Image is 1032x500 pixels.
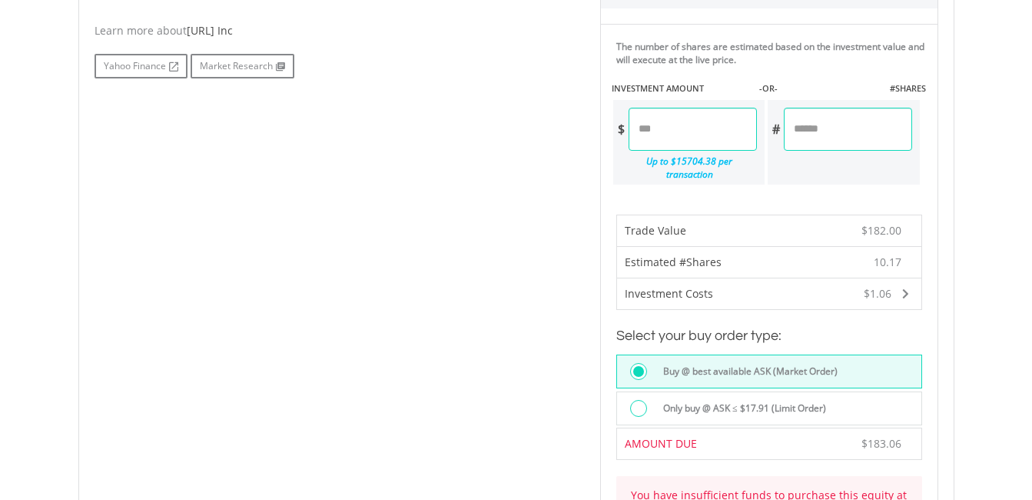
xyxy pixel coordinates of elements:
[612,82,704,95] label: INVESTMENT AMOUNT
[759,82,778,95] label: -OR-
[625,286,713,301] span: Investment Costs
[613,108,629,151] div: $
[654,400,826,417] label: Only buy @ ASK ≤ $17.91 (Limit Order)
[187,23,233,38] span: [URL] Inc
[191,54,294,78] a: Market Research
[616,325,922,347] h3: Select your buy order type:
[613,151,758,185] div: Up to $15704.38 per transaction
[890,82,926,95] label: #SHARES
[654,363,838,380] label: Buy @ best available ASK (Market Order)
[874,255,901,270] span: 10.17
[768,108,784,151] div: #
[861,223,901,238] span: $182.00
[625,436,697,451] span: AMOUNT DUE
[625,223,686,238] span: Trade Value
[95,54,187,78] a: Yahoo Finance
[616,40,931,66] div: The number of shares are estimated based on the investment value and will execute at the live price.
[864,286,891,301] span: $1.06
[95,23,577,38] div: Learn more about
[625,255,722,269] span: Estimated #Shares
[861,436,901,451] span: $183.06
